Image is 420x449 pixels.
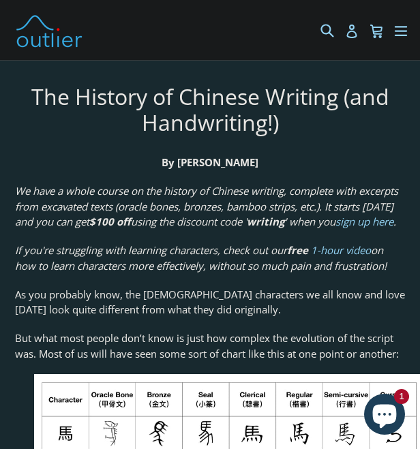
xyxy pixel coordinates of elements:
img: Outlier Linguistics [15,10,83,50]
strong: By [PERSON_NAME] [162,155,258,169]
inbox-online-store-chat: Shopify online store chat [360,394,409,438]
span: As you probably know, the [DEMOGRAPHIC_DATA] characters we all know and love [DATE] look quite di... [15,288,405,317]
span: But what most people don’t know is just how complex the evolution of the script was. Most of us w... [15,331,399,360]
strong: writing [247,215,284,228]
span: We have a whole course on the history of Chinese writing, complete with excerpts from excavated t... [15,184,398,229]
strong: free [287,243,308,257]
strong: $100 off [89,215,131,228]
a: sign up here [335,215,393,229]
span: If you're struggling with learning characters, check out our on how to learn characters more effe... [15,243,387,273]
span: The History of Chinese Writing (and Handwriting!) [31,82,389,137]
a: 1-hour video [311,243,371,258]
